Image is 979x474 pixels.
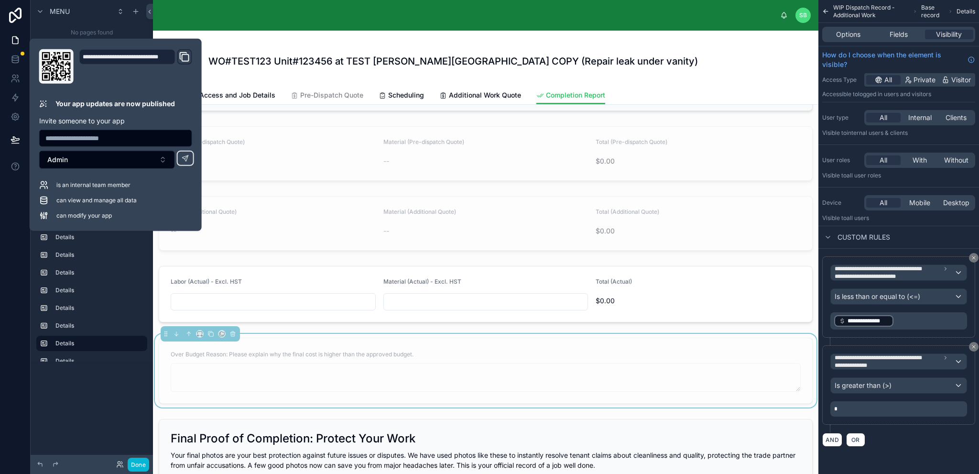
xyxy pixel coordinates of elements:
span: Additional Work Quote [449,90,521,100]
div: No pages found [31,23,153,42]
span: Admin [47,155,68,165]
p: Visible to [822,214,975,222]
span: Menu [50,7,70,16]
span: Over Budget Reason: Please explain why the final cost is higher than the approved budget. [171,351,413,358]
p: Your app updates are now published [55,99,175,109]
a: Additional Work Quote [439,87,521,106]
button: Is less than or equal to (<=) [830,288,967,305]
span: Base record [921,4,945,19]
a: How do I choose when the element is visible? [822,50,975,69]
label: Details [55,304,143,312]
label: Details [55,357,143,365]
label: Details [55,340,140,347]
span: OR [849,436,862,443]
label: Details [55,251,143,259]
span: Without [944,155,968,165]
span: Address, Access and Job Details [168,90,275,100]
p: Visible to [822,172,975,179]
span: How do I choose when the element is visible? [822,50,964,69]
span: Scheduling [388,90,424,100]
span: Desktop [943,198,969,208]
label: Details [55,322,143,330]
span: Private [914,75,935,85]
span: Mobile [909,198,930,208]
span: all users [847,214,869,221]
span: Is greater than (>) [835,381,892,390]
p: Visible to [822,129,975,137]
span: Internal users & clients [847,129,908,136]
span: All user roles [847,172,881,179]
span: is an internal team member [56,181,131,189]
button: Is greater than (>) [830,377,967,394]
span: With [913,155,927,165]
label: Details [55,287,143,294]
label: User type [822,114,860,121]
span: Clients [946,113,967,122]
span: All [884,75,892,85]
label: Details [55,233,143,241]
div: scrollable content [31,172,153,362]
span: Visitor [951,75,971,85]
span: Visibility [936,30,962,39]
a: Completion Report [536,87,605,105]
label: User roles [822,156,860,164]
span: All [880,113,887,122]
span: Details [957,8,975,15]
a: Pre-Dispatch Quote [291,87,363,106]
p: Invite someone to your app [39,116,192,126]
button: OR [846,433,865,447]
div: Domain and Custom Link [79,49,192,84]
button: AND [822,433,842,447]
span: All [880,198,887,208]
span: Custom rules [838,232,890,242]
p: Accessible to [822,90,975,98]
label: Details [55,269,143,276]
h1: WO#TEST123 Unit#123456 at TEST [PERSON_NAME][GEOGRAPHIC_DATA] COPY (Repair leak under vanity) [208,55,698,68]
span: can modify your app [56,212,112,220]
span: Logged in users and visitors [858,90,931,98]
span: Options [836,30,860,39]
span: can view and manage all data [56,197,137,204]
label: Device [822,199,860,207]
label: Access Type [822,76,860,84]
span: Fields [890,30,908,39]
span: Completion Report [546,90,605,100]
span: WIP Dispatch Record - Additional Work [833,4,909,19]
span: Pre-Dispatch Quote [300,90,363,100]
span: Internal [908,113,932,122]
span: All [880,155,887,165]
div: scrollable content [169,13,780,17]
a: Scheduling [379,87,424,106]
button: Select Button [39,151,175,169]
span: Is less than or equal to (<=) [835,292,920,301]
span: SB [799,11,807,19]
a: Address, Access and Job Details [159,87,275,106]
button: Done [128,458,149,472]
